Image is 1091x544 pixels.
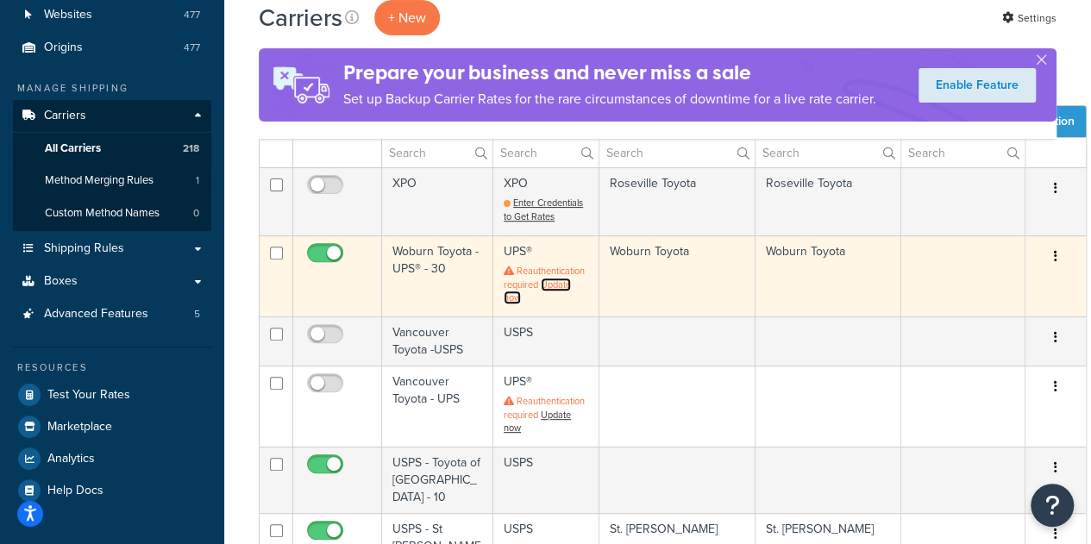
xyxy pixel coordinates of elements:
[756,138,900,167] input: Search
[193,206,199,221] span: 0
[13,133,211,165] li: All Carriers
[343,59,876,87] h4: Prepare your business and never miss a sale
[919,68,1036,103] a: Enable Feature
[599,235,756,316] td: Woburn Toyota
[343,87,876,111] p: Set up Backup Carrier Rates for the rare circumstances of downtime for a live rate carrier.
[13,100,211,231] li: Carriers
[756,235,901,316] td: Woburn Toyota
[493,138,599,167] input: Search
[45,206,160,221] span: Custom Method Names
[504,196,583,223] a: Enter Credentials to Get Rates
[901,138,1025,167] input: Search
[47,452,95,466] span: Analytics
[13,266,211,297] a: Boxes
[756,167,901,234] td: Roseville Toyota
[184,8,200,22] span: 477
[47,484,103,498] span: Help Docs
[13,197,211,229] li: Custom Method Names
[13,360,211,375] div: Resources
[13,81,211,96] div: Manage Shipping
[382,167,493,234] td: XPO
[599,167,756,234] td: Roseville Toyota
[493,316,599,366] td: USPS
[259,48,343,122] img: ad-rules-rateshop-fe6ec290ccb7230408bd80ed9643f0289d75e0ffd9eb532fc0e269fcd187b520.png
[13,411,211,442] a: Marketplace
[13,100,211,132] a: Carriers
[382,447,493,513] td: USPS - Toyota of [GEOGRAPHIC_DATA] - 10
[493,366,599,447] td: UPS®
[13,165,211,197] li: Method Merging Rules
[44,109,86,123] span: Carriers
[382,235,493,316] td: Woburn Toyota - UPS® - 30
[504,278,571,305] a: Update now
[45,141,101,156] span: All Carriers
[504,408,571,435] a: Update now
[44,307,148,322] span: Advanced Features
[259,1,342,34] h1: Carriers
[45,173,154,188] span: Method Merging Rules
[13,32,211,64] li: Origins
[382,316,493,366] td: Vancouver Toyota -USPS
[493,235,599,316] td: UPS®
[504,394,585,422] span: Reauthentication required
[196,173,199,188] span: 1
[13,443,211,474] a: Analytics
[47,420,112,435] span: Marketplace
[13,197,211,229] a: Custom Method Names 0
[13,233,211,265] a: Shipping Rules
[13,133,211,165] a: All Carriers 218
[382,138,492,167] input: Search
[44,241,124,256] span: Shipping Rules
[44,41,83,55] span: Origins
[599,138,755,167] input: Search
[13,32,211,64] a: Origins 477
[13,298,211,330] a: Advanced Features 5
[13,379,211,410] a: Test Your Rates
[13,298,211,330] li: Advanced Features
[493,167,599,234] td: XPO
[1031,484,1074,527] button: Open Resource Center
[493,447,599,513] td: USPS
[184,41,200,55] span: 477
[44,274,78,289] span: Boxes
[504,264,585,291] span: Reauthentication required
[194,307,200,322] span: 5
[183,141,199,156] span: 218
[44,8,92,22] span: Websites
[382,366,493,447] td: Vancouver Toyota - UPS
[13,165,211,197] a: Method Merging Rules 1
[1002,6,1057,30] a: Settings
[47,388,130,403] span: Test Your Rates
[13,475,211,506] a: Help Docs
